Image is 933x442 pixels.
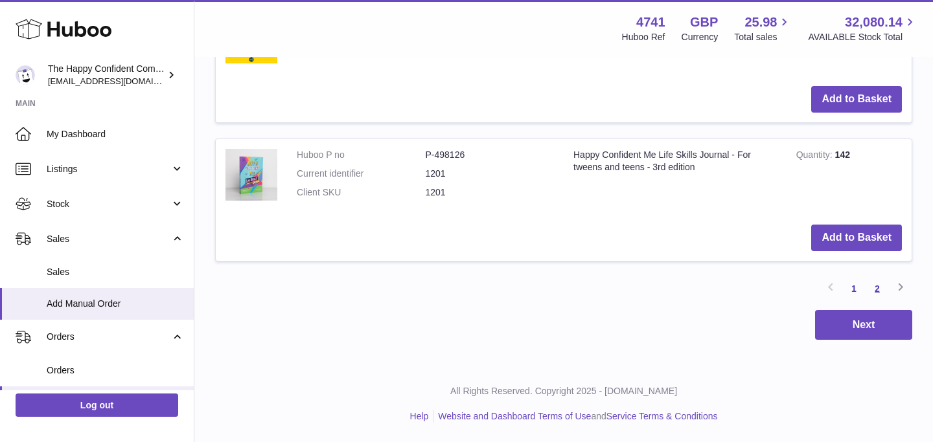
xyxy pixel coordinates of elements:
[47,298,184,310] span: Add Manual Order
[606,411,718,421] a: Service Terms & Conditions
[47,331,170,343] span: Orders
[410,411,429,421] a: Help
[438,411,591,421] a: Website and Dashboard Terms of Use
[433,410,717,423] li: and
[842,277,866,300] a: 1
[564,139,787,215] td: Happy Confident Me Life Skills Journal - For tweens and teens - 3rd edition
[297,186,426,199] dt: Client SKU
[426,186,555,199] dd: 1201
[682,31,719,43] div: Currency
[47,233,170,245] span: Sales
[787,139,912,215] td: 142
[811,225,902,251] button: Add to Basket
[16,65,35,85] img: contact@happyconfident.com
[48,76,190,86] span: [EMAIL_ADDRESS][DOMAIN_NAME]
[845,14,903,31] span: 32,080.14
[811,86,902,113] button: Add to Basket
[808,14,917,43] a: 32,080.14 AVAILABLE Stock Total
[815,310,912,340] button: Next
[47,128,184,140] span: My Dashboard
[734,14,792,43] a: 25.98 Total sales
[636,14,665,31] strong: 4741
[297,149,426,161] dt: Huboo P no
[47,364,184,377] span: Orders
[734,31,792,43] span: Total sales
[47,266,184,278] span: Sales
[205,385,923,397] p: All Rights Reserved. Copyright 2025 - [DOMAIN_NAME]
[426,149,555,161] dd: P-498126
[796,149,835,163] strong: Quantity
[297,168,426,180] dt: Current identifier
[622,31,665,43] div: Huboo Ref
[690,14,718,31] strong: GBP
[808,31,917,43] span: AVAILABLE Stock Total
[866,277,889,300] a: 2
[16,393,178,417] a: Log out
[744,14,777,31] span: 25.98
[48,63,165,87] div: The Happy Confident Company
[47,163,170,175] span: Listings
[426,168,555,180] dd: 1201
[47,198,170,210] span: Stock
[225,149,277,201] img: Happy Confident Me Life Skills Journal - For tweens and teens - 3rd edition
